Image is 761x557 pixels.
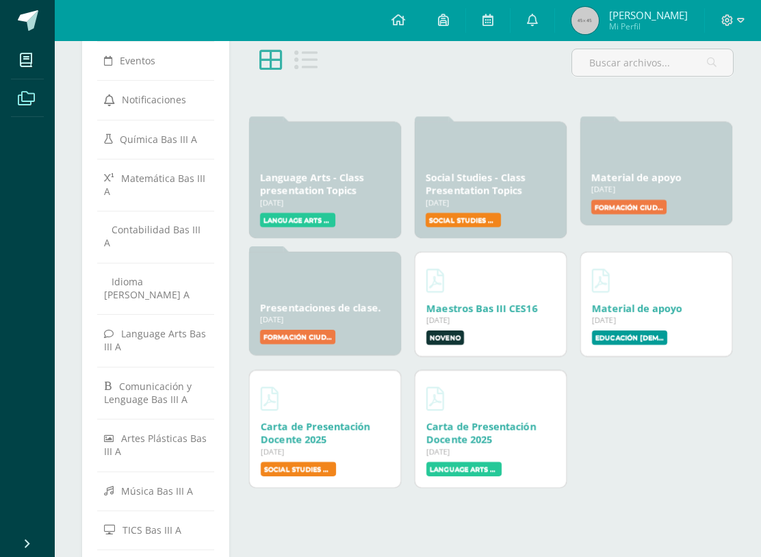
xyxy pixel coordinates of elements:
[426,302,537,315] a: Maestros Bas III CES16
[572,49,733,76] input: Buscar archivos...
[104,270,207,307] a: Idioma [PERSON_NAME] A
[260,213,335,227] label: Language Arts Bas III A
[260,171,364,197] a: Language Arts - Class presentation Topics
[426,197,556,207] div: [DATE]
[104,478,207,503] a: Música Bas III A
[122,523,181,536] span: TICS Bas III A
[609,8,688,22] span: [PERSON_NAME]
[260,197,390,207] div: [DATE]
[609,21,688,32] span: Mi Perfil
[426,382,444,415] a: Descargar Carta de Presentación Docente 2025.pdf
[104,432,207,458] span: Artes Plásticas Bas III A
[104,275,190,301] span: Idioma [PERSON_NAME] A
[260,301,390,314] div: Presentaciones de clase.
[104,517,207,542] a: TICS Bas III A
[104,374,207,411] a: Comunicación y Lenguage Bas III A
[591,171,682,184] a: Material de apoyo
[260,301,380,314] a: Presentaciones de clase.
[592,263,610,296] a: Descargar Material de apoyo.pdf
[426,420,555,446] div: Descargar Carta de Presentación Docente 2025.pdf
[592,331,667,345] label: Educación Cristiana Bas III A
[104,218,207,255] a: Contabilidad Bas III A
[104,321,207,359] a: Language Arts Bas III A
[104,87,207,112] a: Notificaciones
[260,314,390,324] div: [DATE]
[426,315,555,325] div: [DATE]
[426,331,464,345] label: Noveno
[426,213,501,227] label: Social Studies Bas III A
[104,223,201,249] span: Contabilidad Bas III A
[426,462,502,476] label: Language Arts Bas III A
[426,446,555,456] div: [DATE]
[122,93,186,106] span: Notificaciones
[571,7,599,34] img: 45x45
[121,484,193,497] span: Música Bas III A
[592,302,682,315] a: Material de apoyo
[120,54,155,67] span: Eventos
[104,166,207,203] a: Matemática Bas III A
[260,171,390,197] div: Language Arts - Class presentation Topics
[104,426,207,463] a: Artes Plásticas Bas III A
[261,382,279,415] a: Descargar Carta de Presentación Docente 2025.pdf
[261,420,389,446] div: Descargar Carta de Presentación Docente 2025.pdf
[426,420,536,446] a: Carta de Presentación Docente 2025
[104,327,206,353] span: Language Arts Bas III A
[260,330,335,344] label: Formación Ciudadana Bas III A
[592,302,721,315] div: Descargar Material de apoyo.pdf
[591,171,721,184] div: Material de apoyo
[591,184,721,194] div: [DATE]
[592,315,721,325] div: [DATE]
[104,380,192,406] span: Comunicación y Lenguage Bas III A
[104,48,207,73] a: Eventos
[426,302,555,315] div: Descargar Maestros Bas III CES16.pdf
[104,172,205,198] span: Matemática Bas III A
[426,263,444,296] a: Descargar Maestros Bas III CES16.pdf
[104,127,207,151] a: Química Bas III A
[261,446,389,456] div: [DATE]
[591,200,667,214] label: Formación Ciudadana Bas III A
[261,420,370,446] a: Carta de Presentación Docente 2025
[261,462,336,476] label: Social Studies Bas III A
[426,171,556,197] div: Social Studies - Class Presentation Topics
[426,171,526,197] a: Social Studies - Class Presentation Topics
[120,132,197,145] span: Química Bas III A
